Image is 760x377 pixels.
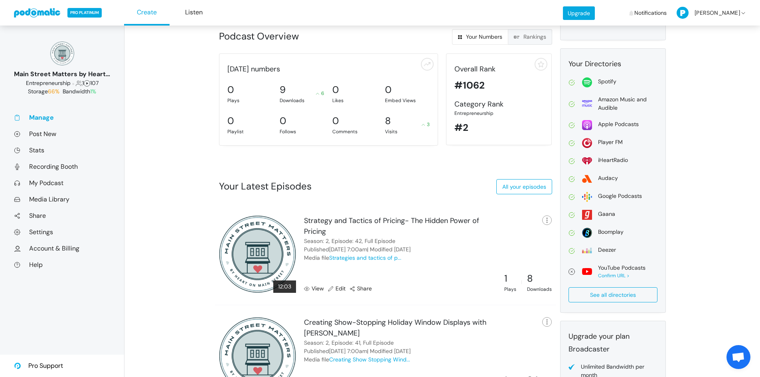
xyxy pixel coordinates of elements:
[14,130,110,138] a: Post New
[569,246,657,256] a: Deezer
[508,29,552,45] a: Rankings
[329,246,367,253] time: October 6, 2025 7:00am
[280,114,286,128] div: 0
[329,254,401,261] a: Strategies and tactics of p...
[496,179,552,194] a: All your episodes
[14,162,110,171] a: Recording Booth
[349,284,372,293] a: Share
[219,215,296,293] img: 300x300_17130234.png
[598,138,623,146] div: Player FM
[677,1,746,25] a: [PERSON_NAME]
[14,69,110,79] div: Main Street Matters by Heart on [GEOGRAPHIC_DATA]
[582,156,592,166] img: i_heart_radio-0fea502c98f50158959bea423c94b18391c60ffcc3494be34c3ccd60b54f1ade.svg
[304,284,324,293] a: View
[582,266,592,276] img: youtube-a762549b032a4d8d7c7d8c7d6f94e90d57091a29b762dad7ef63acd86806a854.svg
[14,244,110,253] a: Account & Billing
[304,254,401,262] div: Media file
[454,78,543,93] div: #1062
[14,355,63,377] a: Pro Support
[598,228,624,236] div: Boomplay
[598,156,628,164] div: iHeartRadio
[569,95,657,112] a: Amazon Music and Audible
[569,192,657,202] a: Google Podcasts
[14,113,110,122] a: Manage
[14,146,110,154] a: Stats
[527,286,552,293] div: Downloads
[569,344,657,355] div: Broadcaster
[14,195,110,203] a: Media Library
[90,88,96,95] span: 1%
[280,128,324,135] div: Follows
[332,128,377,135] div: Comments
[569,264,657,279] a: YouTube Podcasts Confirm URL >
[219,179,312,193] div: Your Latest Episodes
[569,228,657,238] a: Boomplay
[28,88,61,95] span: Storage
[329,347,367,355] time: October 2, 2025 7:00am
[332,97,377,104] div: Likes
[422,121,430,128] div: 3
[677,7,689,19] img: P-50-ab8a3cff1f42e3edaa744736fdbd136011fc75d0d07c0e6946c3d5a70d29199b.png
[582,246,592,256] img: deezer-17854ec532559b166877d7d89d3279c345eec2f597ff2478aebf0db0746bb0cd.svg
[504,286,516,293] div: Plays
[521,278,522,286] div: |
[332,114,339,128] div: 0
[385,128,430,135] div: Visits
[304,237,395,245] div: Season: 2, Episode: 42, Full Episode
[563,6,595,20] a: Upgrade
[219,29,382,43] div: Podcast Overview
[385,114,391,128] div: 8
[582,192,592,202] img: google-2dbf3626bd965f54f93204bbf7eeb1470465527e396fa5b4ad72d911f40d0c40.svg
[14,211,110,220] a: Share
[14,228,110,236] a: Settings
[726,345,750,369] div: Open chat
[76,79,82,87] span: Followers
[598,77,616,86] div: Spotify
[329,356,410,363] a: Creating Show Stopping Wind...
[227,97,272,104] div: Plays
[569,138,657,148] a: Player FM
[598,95,657,112] div: Amazon Music and Audible
[385,97,430,104] div: Embed Views
[14,79,110,87] div: 1 107
[598,246,616,254] div: Deezer
[454,99,543,110] div: Category Rank
[582,174,592,184] img: audacy-5d0199fadc8dc77acc7c395e9e27ef384d0cbdead77bf92d3603ebf283057071.svg
[598,120,639,128] div: Apple Podcasts
[304,339,394,347] div: Season: 2, Episode: 41, Full Episode
[14,261,110,269] a: Help
[227,114,234,128] div: 0
[454,110,543,117] div: Entrepreneurship
[582,210,592,220] img: gaana-acdc428d6f3a8bcf3dfc61bc87d1a5ed65c1dda5025f5609f03e44ab3dd96560.svg
[569,174,657,184] a: Audacy
[569,331,657,342] div: Upgrade your plan
[598,210,615,218] div: Gaana
[223,64,434,75] div: [DATE] numbers
[527,271,552,286] div: 8
[569,77,657,87] a: Spotify
[171,0,217,26] a: Listen
[332,83,339,97] div: 0
[227,83,234,97] div: 0
[14,179,110,187] a: My Podcast
[454,64,543,75] div: Overall Rank
[582,228,592,238] img: boomplay-2b96be17c781bb6067f62690a2aa74937c828758cf5668dffdf1db111eff7552.svg
[84,79,90,87] span: Episodes
[67,8,102,18] span: PRO PLATINUM
[569,120,657,130] a: Apple Podcasts
[26,79,71,87] span: Business: Entrepreneurship
[569,59,657,69] div: Your Directories
[304,317,495,339] div: Creating Show-Stopping Holiday Window Displays with [PERSON_NAME]
[316,90,324,97] div: 6
[582,77,592,87] img: spotify-814d7a4412f2fa8a87278c8d4c03771221523d6a641bdc26ea993aaf80ac4ffe.svg
[273,280,296,293] div: 12:03
[304,215,495,237] div: Strategy and Tactics of Pricing- The Hidden Power of Pricing
[50,41,74,65] img: 150x150_17130234.png
[598,264,646,272] div: YouTube Podcasts
[63,88,96,95] span: Bandwidth
[582,120,592,130] img: apple-26106266178e1f815f76c7066005aa6211188c2910869e7447b8cdd3a6512788.svg
[48,88,59,95] span: 66%
[385,83,391,97] div: 0
[454,120,543,135] div: #2
[304,245,411,254] div: Published | Modified [DATE]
